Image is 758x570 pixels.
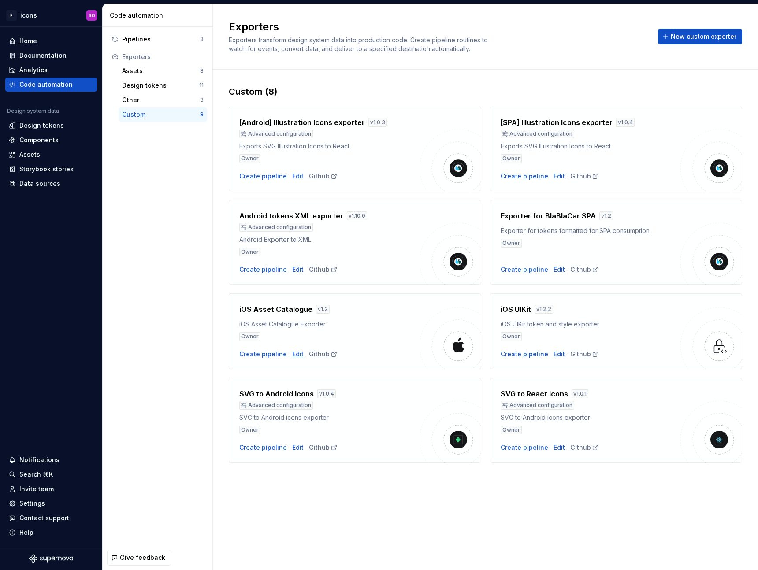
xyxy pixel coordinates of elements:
[347,211,367,220] div: v 1.10.0
[239,401,313,410] div: Advanced configuration
[239,265,287,274] button: Create pipeline
[239,443,287,452] button: Create pipeline
[5,148,97,162] a: Assets
[239,211,343,221] h4: Android tokens XML exporter
[554,443,565,452] a: Edit
[501,172,548,181] button: Create pipeline
[122,67,200,75] div: Assets
[570,443,599,452] a: Github
[239,142,420,151] div: Exports SVG Illustration Icons to React
[239,304,312,315] h4: iOS Asset Catalogue
[5,162,97,176] a: Storybook stories
[239,350,287,359] button: Create pipeline
[119,64,207,78] button: Assets8
[122,52,204,61] div: Exporters
[200,96,204,104] div: 3
[19,499,45,508] div: Settings
[19,165,74,174] div: Storybook stories
[19,485,54,493] div: Invite team
[29,554,73,563] svg: Supernova Logo
[239,248,260,256] div: Owner
[122,96,200,104] div: Other
[200,36,204,43] div: 3
[5,511,97,525] button: Contact support
[122,81,199,90] div: Design tokens
[501,130,574,138] div: Advanced configuration
[200,67,204,74] div: 8
[5,118,97,133] a: Design tokens
[19,455,59,464] div: Notifications
[309,172,338,181] div: Github
[5,482,97,496] a: Invite team
[19,121,64,130] div: Design tokens
[316,305,330,314] div: v 1.2
[501,332,522,341] div: Owner
[554,172,565,181] a: Edit
[119,78,207,93] a: Design tokens11
[19,37,37,45] div: Home
[292,443,304,452] a: Edit
[501,142,681,151] div: Exports SVG Illustration Icons to React
[5,63,97,77] a: Analytics
[229,85,742,98] div: Custom (8)
[658,29,742,44] button: New custom exporter
[501,211,596,221] h4: Exporter for BlaBlaCar SPA
[501,265,548,274] button: Create pipeline
[239,332,260,341] div: Owner
[501,401,574,410] div: Advanced configuration
[19,514,69,522] div: Contact support
[309,443,338,452] a: Github
[199,82,204,89] div: 11
[229,20,647,34] h2: Exporters
[292,172,304,181] a: Edit
[599,211,613,220] div: v 1.2
[19,179,60,188] div: Data sources
[501,226,681,235] div: Exporter for tokens formatted for SPA consumption
[122,35,200,44] div: Pipelines
[570,350,599,359] div: Github
[292,265,304,274] a: Edit
[572,389,588,398] div: v 1.0.1
[5,496,97,511] a: Settings
[671,32,736,41] span: New custom exporter
[239,413,420,422] div: SVG to Android icons exporter
[239,320,420,329] div: iOS Asset Catalogue Exporter
[309,265,338,274] a: Github
[108,32,207,46] button: Pipelines3
[5,467,97,481] button: Search ⌘K
[89,12,95,19] div: SO
[5,526,97,540] button: Help
[5,34,97,48] a: Home
[309,350,338,359] a: Github
[616,118,635,127] div: v 1.0.4
[19,150,40,159] div: Assets
[19,66,48,74] div: Analytics
[501,443,548,452] button: Create pipeline
[20,11,37,20] div: icons
[19,528,33,537] div: Help
[501,389,568,399] h4: SVG to React Icons
[570,265,599,274] a: Github
[5,48,97,63] a: Documentation
[2,6,100,25] button: PiconsSO
[110,11,209,20] div: Code automation
[554,350,565,359] a: Edit
[7,107,59,115] div: Design system data
[501,350,548,359] button: Create pipeline
[570,172,599,181] div: Github
[5,453,97,467] button: Notifications
[229,36,490,52] span: Exporters transform design system data into production code. Create pipeline routines to watch fo...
